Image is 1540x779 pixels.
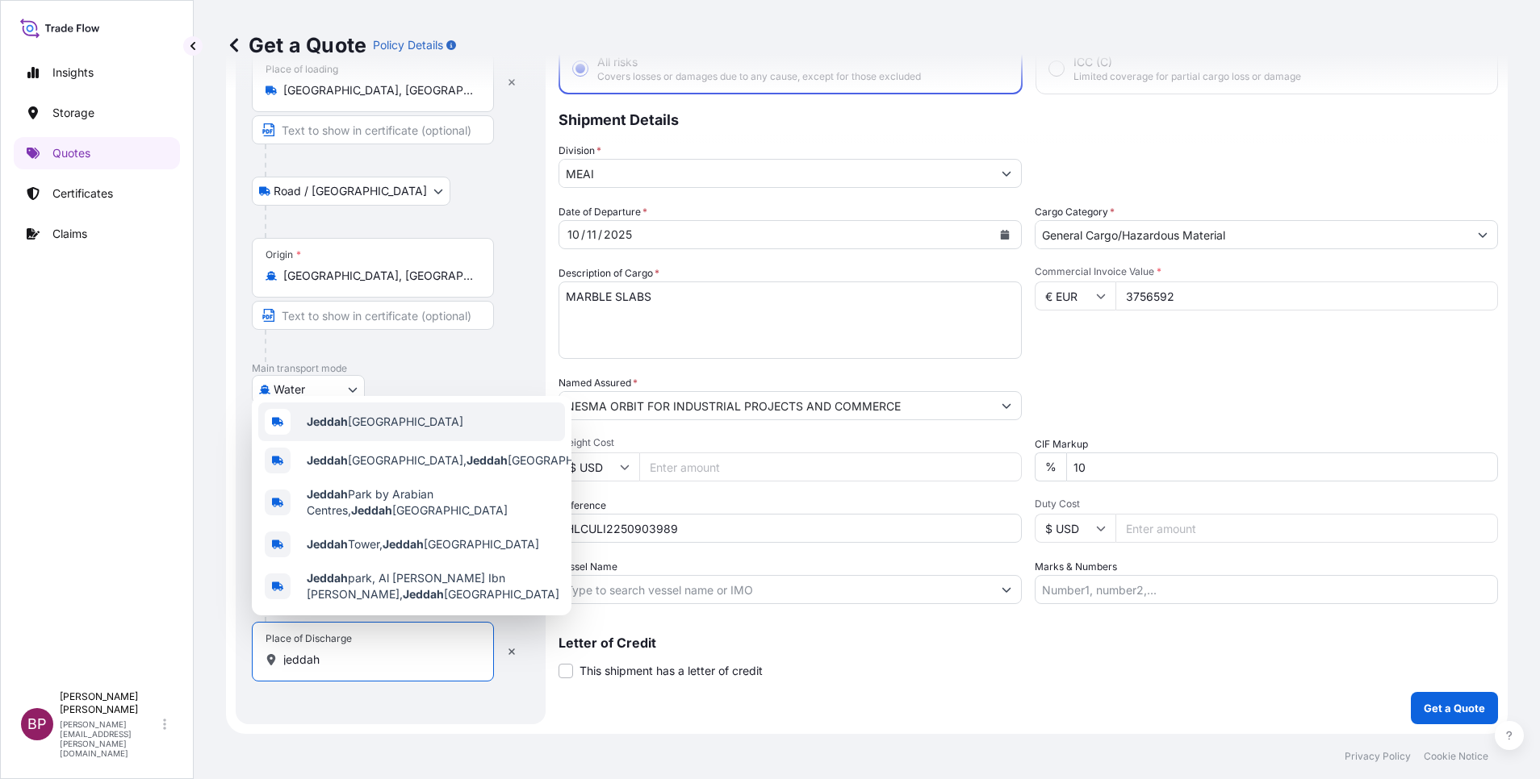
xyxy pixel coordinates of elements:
[559,436,1022,449] span: Freight Cost
[226,32,366,58] p: Get a Quote
[1424,700,1485,716] p: Get a Quote
[60,690,160,716] p: [PERSON_NAME] [PERSON_NAME]
[252,177,450,206] button: Select transport
[559,204,647,220] span: Date of Departure
[992,222,1018,248] button: Calendar
[373,37,443,53] p: Policy Details
[252,362,529,375] p: Main transport mode
[992,391,1021,420] button: Show suggestions
[1066,452,1498,481] input: Enter percentage
[559,559,617,575] label: Vessel Name
[559,375,638,391] label: Named Assured
[1115,281,1498,310] input: Type amount
[274,381,305,398] span: Water
[1468,220,1497,249] button: Show suggestions
[307,571,348,585] b: Jeddah
[252,115,494,144] input: Text to appear on certificate
[283,82,474,98] input: Place of loading
[1035,436,1088,452] label: CIF Markup
[559,391,992,420] input: Full name
[307,453,348,467] b: Jeddah
[1345,750,1411,763] p: Privacy Policy
[1115,514,1498,543] input: Enter amount
[1035,498,1498,510] span: Duty Cost
[60,719,160,758] p: [PERSON_NAME][EMAIL_ADDRESS][PERSON_NAME][DOMAIN_NAME]
[467,453,508,467] b: Jeddah
[252,375,365,404] button: Select transport
[283,268,474,284] input: Origin
[559,575,992,604] input: Type to search vessel name or IMO
[307,537,348,551] b: Jeddah
[580,663,763,679] span: This shipment has a letter of credit
[1035,204,1115,220] label: Cargo Category
[266,632,352,645] div: Place of Discharge
[602,225,634,244] div: year,
[307,414,348,428] b: Jeddah
[252,301,494,330] input: Text to appear on certificate
[307,486,559,519] span: Park by Arabian Centres, [GEOGRAPHIC_DATA]
[307,452,623,469] span: [GEOGRAPHIC_DATA], [GEOGRAPHIC_DATA]
[559,514,1022,543] input: Your internal reference
[559,498,606,514] label: Reference
[52,145,90,161] p: Quotes
[52,65,94,81] p: Insights
[307,570,559,602] span: park, Al [PERSON_NAME] Ibn [PERSON_NAME], [GEOGRAPHIC_DATA]
[52,185,113,202] p: Certificates
[27,716,47,732] span: BP
[1035,559,1117,575] label: Marks & Numbers
[307,536,539,552] span: Tower, [GEOGRAPHIC_DATA]
[383,537,424,551] b: Jeddah
[283,652,474,668] input: Place of Discharge
[559,636,1498,649] p: Letter of Credit
[559,143,601,159] label: Division
[585,225,598,244] div: day,
[403,587,444,601] b: Jeddah
[992,575,1021,604] button: Show suggestions
[307,487,348,501] b: Jeddah
[1036,220,1468,249] input: Select a commodity type
[581,225,585,244] div: /
[307,414,463,430] span: [GEOGRAPHIC_DATA]
[992,159,1021,188] button: Show suggestions
[266,248,301,261] div: Origin
[1035,575,1498,604] input: Number1, number2,...
[274,183,427,199] span: Road / [GEOGRAPHIC_DATA]
[559,94,1498,143] p: Shipment Details
[566,225,581,244] div: month,
[351,503,392,517] b: Jeddah
[559,265,659,281] label: Description of Cargo
[559,159,992,188] input: Type to search division
[52,105,94,121] p: Storage
[52,226,87,242] p: Claims
[252,396,571,615] div: Show suggestions
[1424,750,1488,763] p: Cookie Notice
[598,225,602,244] div: /
[639,452,1022,481] input: Enter amount
[1035,265,1498,278] span: Commercial Invoice Value
[1035,452,1066,481] div: %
